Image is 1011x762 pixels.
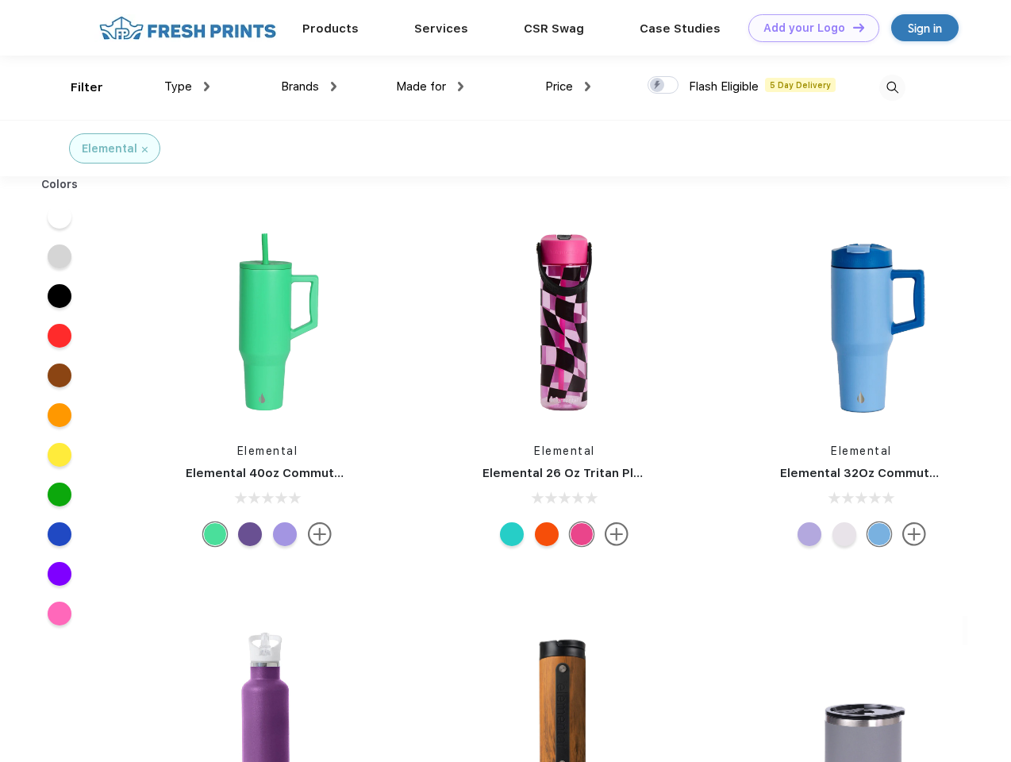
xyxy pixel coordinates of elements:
img: fo%20logo%202.webp [94,14,281,42]
div: Lilac Tie Dye [798,522,821,546]
div: Robin's Egg [500,522,524,546]
div: Colors [29,176,90,193]
div: Green [203,522,227,546]
img: DT [853,23,864,32]
img: dropdown.png [585,82,590,91]
a: Elemental [237,444,298,457]
div: Filter [71,79,103,97]
a: CSR Swag [524,21,584,36]
img: desktop_search.svg [879,75,905,101]
a: Elemental [534,444,595,457]
span: 5 Day Delivery [765,78,836,92]
img: more.svg [902,522,926,546]
img: dropdown.png [458,82,463,91]
img: filter_cancel.svg [142,147,148,152]
span: Brands [281,79,319,94]
div: Add your Logo [763,21,845,35]
div: Pink Checkers [570,522,594,546]
span: Type [164,79,192,94]
a: Elemental 32Oz Commuter Tumbler [780,466,996,480]
span: Made for [396,79,446,94]
a: Elemental [831,444,892,457]
img: func=resize&h=266 [459,216,670,427]
img: func=resize&h=266 [162,216,373,427]
img: dropdown.png [331,82,336,91]
div: Matte White [832,522,856,546]
div: Good Vibes [535,522,559,546]
div: Elemental [82,140,137,157]
img: dropdown.png [204,82,210,91]
span: Price [545,79,573,94]
a: Elemental 40oz Commuter Tumbler [186,466,401,480]
a: Products [302,21,359,36]
span: Flash Eligible [689,79,759,94]
img: more.svg [605,522,629,546]
img: more.svg [308,522,332,546]
div: Sign in [908,19,942,37]
div: Lavender [273,522,297,546]
div: Ocean Blue [867,522,891,546]
img: func=resize&h=266 [756,216,967,427]
a: Sign in [891,14,959,41]
a: Elemental 26 Oz Tritan Plastic Water Bottle [482,466,745,480]
div: Purple [238,522,262,546]
a: Services [414,21,468,36]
